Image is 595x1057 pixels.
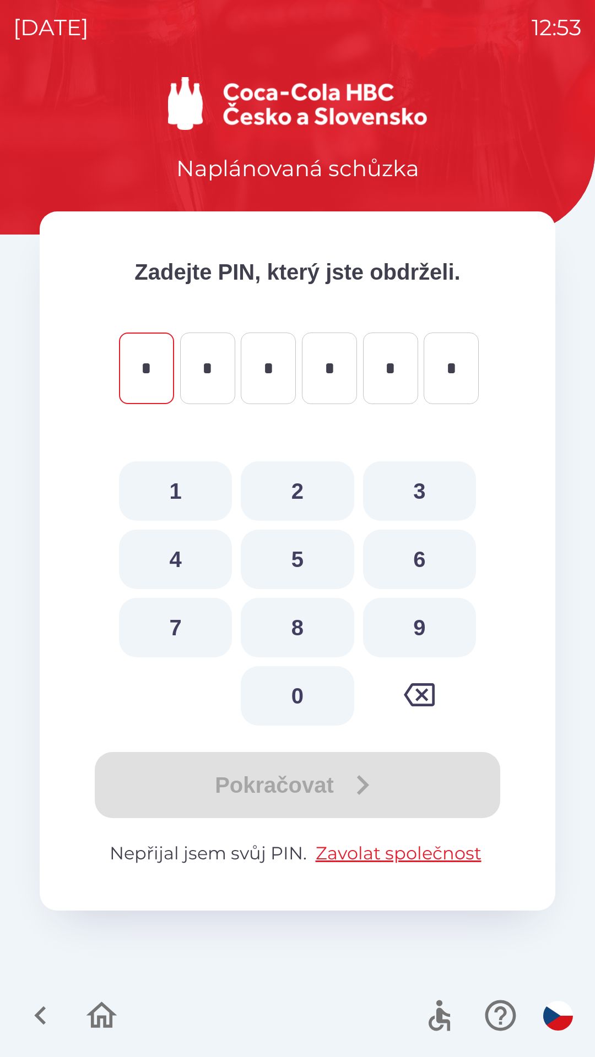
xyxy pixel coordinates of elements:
[40,77,555,130] img: Logo
[241,530,354,589] button: 5
[543,1001,573,1031] img: cs flag
[363,461,476,521] button: 3
[311,840,486,867] button: Zavolat společnost
[119,530,232,589] button: 4
[241,598,354,657] button: 8
[363,598,476,657] button: 9
[119,598,232,657] button: 7
[176,152,419,185] p: Naplánovaná schůzka
[363,530,476,589] button: 6
[13,11,89,44] p: [DATE]
[241,461,354,521] button: 2
[532,11,582,44] p: 12:53
[119,461,232,521] button: 1
[241,666,354,726] button: 0
[84,255,511,288] p: Zadejte PIN, který jste obdrželi.
[84,840,511,867] p: Nepřijal jsem svůj PIN.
